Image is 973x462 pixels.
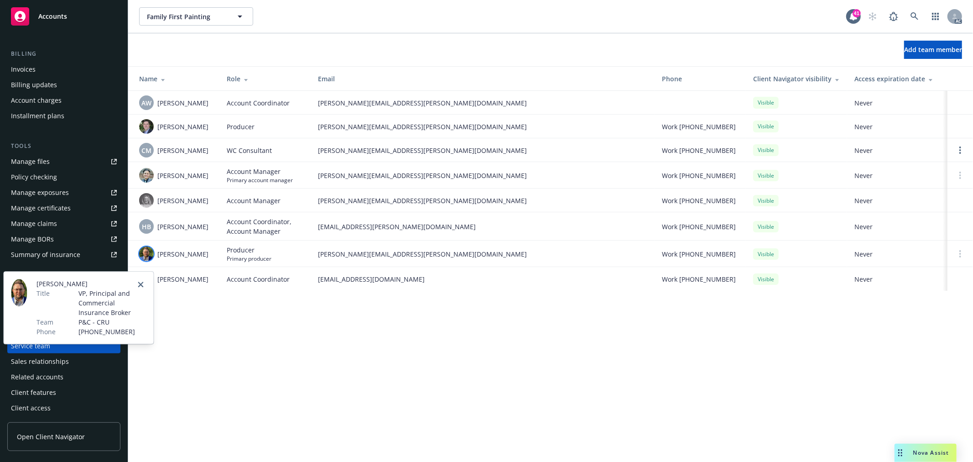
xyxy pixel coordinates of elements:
span: Never [854,98,940,108]
span: Account Coordinator, Account Manager [227,217,303,236]
a: Accounts [7,4,120,29]
span: Work [PHONE_NUMBER] [662,122,736,131]
span: Never [854,122,940,131]
span: WC Consultant [227,146,272,155]
span: Never [854,274,940,284]
div: Related accounts [11,370,63,384]
div: Name [139,74,212,84]
div: Visible [753,221,779,232]
div: Manage files [11,154,50,169]
span: Account Coordinator [227,274,290,284]
span: Never [854,196,940,205]
button: Add team member [904,41,962,59]
span: Phone [36,327,56,336]
span: Team [36,317,53,327]
div: Visible [753,97,779,108]
span: Work [PHONE_NUMBER] [662,274,736,284]
img: photo [139,247,154,261]
a: Manage claims [7,216,120,231]
span: [PERSON_NAME] [157,146,208,155]
span: [PERSON_NAME][EMAIL_ADDRESS][PERSON_NAME][DOMAIN_NAME] [318,249,647,259]
img: employee photo [11,279,27,306]
div: Installment plans [11,109,64,123]
img: photo [139,193,154,208]
span: Account Manager [227,196,281,205]
span: [PERSON_NAME] [157,222,208,231]
span: Open Client Navigator [17,432,85,441]
a: Service team [7,339,120,353]
span: Never [854,249,940,259]
span: Never [854,222,940,231]
div: Manage BORs [11,232,54,247]
a: Report a Bug [885,7,903,26]
span: [PERSON_NAME][EMAIL_ADDRESS][PERSON_NAME][DOMAIN_NAME] [318,196,647,205]
span: P&C - CRU [78,317,146,327]
a: Sales relationships [7,354,120,369]
img: photo [139,168,154,183]
span: [EMAIL_ADDRESS][PERSON_NAME][DOMAIN_NAME] [318,222,647,231]
span: Primary account manager [227,176,293,184]
a: Switch app [926,7,945,26]
a: Manage files [7,154,120,169]
a: Search [905,7,924,26]
img: photo [139,119,154,134]
div: Phone [662,74,739,84]
span: Account Coordinator [227,98,290,108]
span: Primary producer [227,255,271,262]
span: Work [PHONE_NUMBER] [662,249,736,259]
span: [PERSON_NAME][EMAIL_ADDRESS][PERSON_NAME][DOMAIN_NAME] [318,146,647,155]
span: [EMAIL_ADDRESS][DOMAIN_NAME] [318,274,647,284]
div: Visible [753,195,779,206]
span: HB [142,222,151,231]
span: [PERSON_NAME] [157,98,208,108]
span: Account Manager [227,167,293,176]
div: 41 [853,9,861,17]
span: Never [854,171,940,180]
div: Visible [753,170,779,181]
span: Work [PHONE_NUMBER] [662,146,736,155]
div: Policy checking [11,170,57,184]
span: Producer [227,245,271,255]
span: Accounts [38,13,67,20]
span: Never [854,146,940,155]
span: Work [PHONE_NUMBER] [662,171,736,180]
button: Nova Assist [895,444,957,462]
div: Email [318,74,647,84]
div: Visible [753,144,779,156]
span: Nova Assist [913,449,949,457]
div: Access expiration date [854,74,940,84]
button: Family First Painting [139,7,253,26]
span: [PERSON_NAME][EMAIL_ADDRESS][PERSON_NAME][DOMAIN_NAME] [318,171,647,180]
div: Client features [11,385,56,400]
a: Manage exposures [7,185,120,200]
div: Billing [7,49,120,58]
div: Visible [753,273,779,285]
div: Manage claims [11,216,57,231]
span: [PERSON_NAME] [157,171,208,180]
a: Installment plans [7,109,120,123]
a: Client features [7,385,120,400]
div: Account charges [11,93,62,108]
div: Billing updates [11,78,57,92]
a: Manage BORs [7,232,120,247]
a: close [135,279,146,290]
div: Summary of insurance [11,247,80,262]
div: Manage certificates [11,201,71,215]
div: Role [227,74,303,84]
a: Manage certificates [7,201,120,215]
span: Title [36,289,50,298]
div: Invoices [11,62,36,77]
span: [PERSON_NAME][EMAIL_ADDRESS][PERSON_NAME][DOMAIN_NAME] [318,98,647,108]
a: Open options [955,145,966,156]
div: Service team [11,339,50,353]
div: Tools [7,142,120,151]
span: AW [141,98,151,108]
span: Add team member [904,45,962,54]
div: Client Navigator visibility [753,74,840,84]
span: [PERSON_NAME] [157,249,208,259]
a: Account charges [7,93,120,108]
span: CM [141,146,151,155]
span: [PHONE_NUMBER] [78,327,146,336]
span: Work [PHONE_NUMBER] [662,222,736,231]
span: [PERSON_NAME] [157,122,208,131]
